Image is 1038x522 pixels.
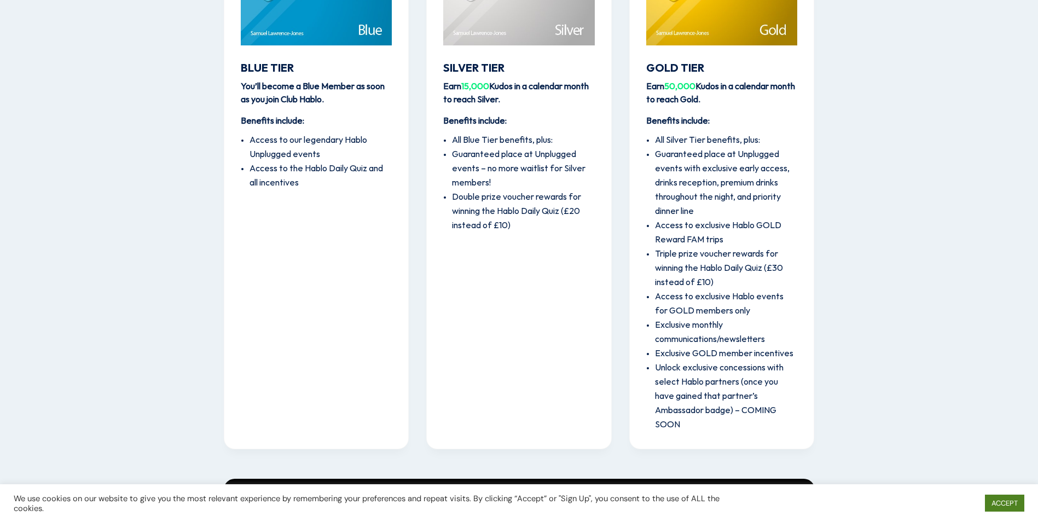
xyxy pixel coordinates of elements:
li: All Blue Tier benefits, plus: [452,134,594,148]
strong: Earn Kudos in a calendar month to reach Silver. [443,82,589,105]
strong: Benefits include: [443,117,507,126]
strong: Benefits include: [646,117,710,126]
li: Double prize voucher rewards for winning the Hablo Daily Quiz (£20 instead of £10) [452,190,594,233]
li: Access to exclusive Hablo GOLD Reward FAM trips [655,219,797,247]
li: All Silver Tier benefits, plus: [655,134,797,148]
strong: You’ll become a Blue Member as soon as you join Club Hablo. [241,82,385,105]
span: Silver Tier [443,62,504,74]
li: Unlock exclusive concessions with select Hablo partners (once you have gained that partner’s Amba... [655,361,797,432]
strong: Earn Kudos in a calendar month to reach Gold. [646,82,795,105]
li: Access to our legendary Hablo Unplugged events [250,134,392,162]
span: Gold Tier [646,62,704,74]
li: Access to exclusive Hablo events for GOLD members only [655,290,797,318]
span: 50,000 [664,82,695,91]
span: Blue Tier [241,62,294,74]
li: Access to the Hablo Daily Quiz and all incentives [250,162,392,190]
strong: Benefits include: [241,117,304,126]
li: Guaranteed place at Unplugged events with exclusive early access, drinks reception, premium drink... [655,148,797,219]
span: 15,000 [461,82,489,91]
a: ACCEPT [985,495,1024,512]
li: Exclusive monthly communications/newsletters [655,318,797,347]
li: Exclusive GOLD member incentives [655,347,797,361]
div: We use cookies on our website to give you the most relevant experience by remembering your prefer... [14,494,721,513]
li: Guaranteed place at Unplugged events – no more waitlist for Silver members! [452,148,594,190]
li: Triple prize voucher rewards for winning the Hablo Daily Quiz (£30 instead of £10) [655,247,797,290]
